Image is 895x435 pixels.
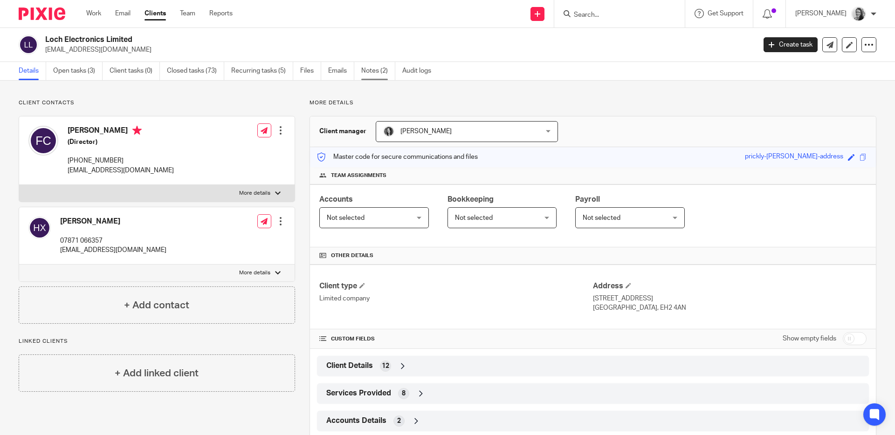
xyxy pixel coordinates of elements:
[382,361,389,371] span: 12
[239,269,270,277] p: More details
[583,215,620,221] span: Not selected
[383,126,394,137] img: brodie%203%20small.jpg
[402,389,406,398] span: 8
[400,128,452,135] span: [PERSON_NAME]
[783,334,836,343] label: Show empty fields
[795,9,847,18] p: [PERSON_NAME]
[402,62,438,80] a: Audit logs
[19,62,46,80] a: Details
[124,298,189,313] h4: + Add contact
[68,126,174,137] h4: [PERSON_NAME]
[68,137,174,147] h5: (Director)
[300,62,321,80] a: Files
[45,35,609,45] h2: Loch Electronics Limited
[115,366,199,381] h4: + Add linked client
[331,252,373,259] span: Other details
[319,196,353,203] span: Accounts
[19,99,295,107] p: Client contacts
[326,361,373,371] span: Client Details
[319,335,593,343] h4: CUSTOM FIELDS
[60,245,166,255] p: [EMAIL_ADDRESS][DOMAIN_NAME]
[326,416,386,426] span: Accounts Details
[593,303,867,313] p: [GEOGRAPHIC_DATA], EH2 4AN
[397,416,401,426] span: 2
[593,294,867,303] p: [STREET_ADDRESS]
[53,62,103,80] a: Open tasks (3)
[60,236,166,245] p: 07871 066357
[851,7,866,21] img: IMG-0056.JPG
[361,62,395,80] a: Notes (2)
[319,294,593,303] p: Limited company
[575,196,600,203] span: Payroll
[167,62,224,80] a: Closed tasks (73)
[19,7,65,20] img: Pixie
[68,166,174,175] p: [EMAIL_ADDRESS][DOMAIN_NAME]
[310,99,876,107] p: More details
[319,281,593,291] h4: Client type
[593,281,867,291] h4: Address
[328,62,354,80] a: Emails
[145,9,166,18] a: Clients
[745,152,843,163] div: prickly-[PERSON_NAME]-address
[60,217,166,226] h4: [PERSON_NAME]
[447,196,494,203] span: Bookkeeping
[573,11,657,20] input: Search
[209,9,233,18] a: Reports
[115,9,131,18] a: Email
[28,217,51,239] img: svg%3E
[319,127,366,136] h3: Client manager
[239,190,270,197] p: More details
[764,37,818,52] a: Create task
[110,62,160,80] a: Client tasks (0)
[327,215,365,221] span: Not selected
[326,388,391,398] span: Services Provided
[19,35,38,54] img: svg%3E
[231,62,293,80] a: Recurring tasks (5)
[19,338,295,345] p: Linked clients
[708,10,744,17] span: Get Support
[28,126,58,156] img: svg%3E
[180,9,195,18] a: Team
[68,156,174,165] p: [PHONE_NUMBER]
[455,215,493,221] span: Not selected
[132,126,142,135] i: Primary
[86,9,101,18] a: Work
[45,45,750,54] p: [EMAIL_ADDRESS][DOMAIN_NAME]
[331,172,386,179] span: Team assignments
[317,152,478,162] p: Master code for secure communications and files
